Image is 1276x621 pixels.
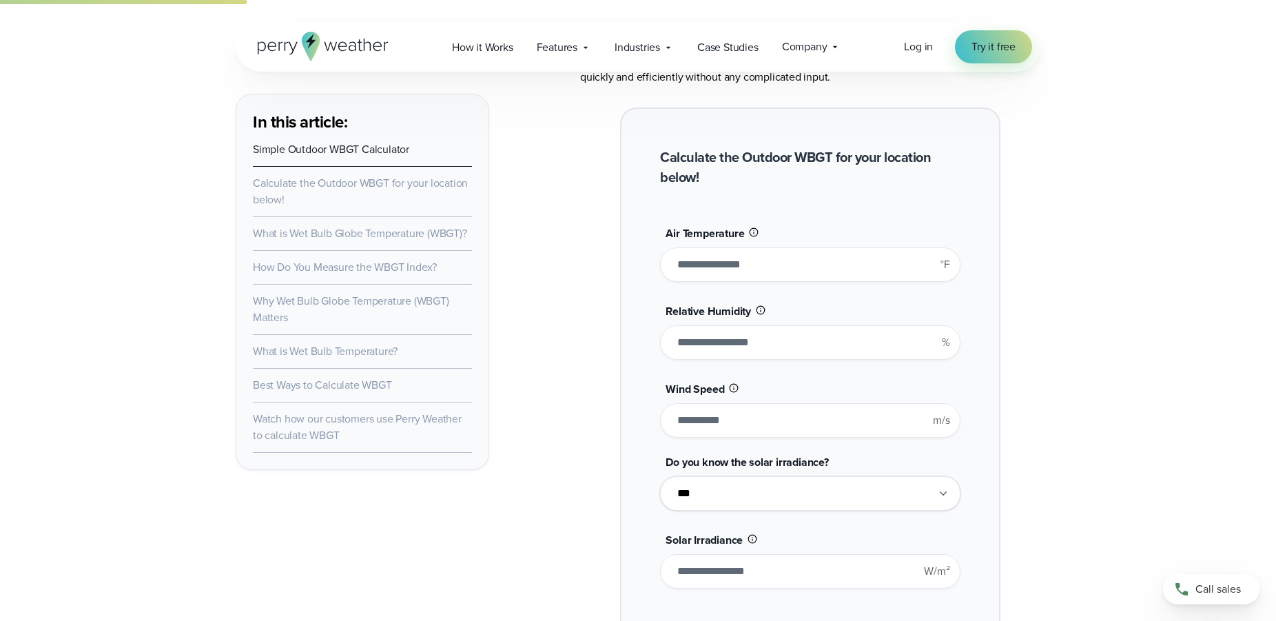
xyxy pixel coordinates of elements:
[666,381,724,397] span: Wind Speed
[253,259,437,275] a: How Do You Measure the WBGT Index?
[782,39,827,55] span: Company
[660,147,960,187] h2: Calculate the Outdoor WBGT for your location below!
[253,141,409,157] a: Simple Outdoor WBGT Calculator
[904,39,933,54] span: Log in
[971,39,1016,55] span: Try it free
[253,411,462,443] a: Watch how our customers use Perry Weather to calculate WBGT
[955,30,1032,63] a: Try it free
[452,39,513,56] span: How it Works
[580,17,1040,44] h2: Simple Outdoor WBGT Calculator
[666,532,743,548] span: Solar Irradiance
[253,377,392,393] a: Best Ways to Calculate WBGT
[904,39,933,55] a: Log in
[253,343,398,359] a: What is Wet Bulb Temperature?
[253,111,472,133] h3: In this article:
[686,33,770,61] a: Case Studies
[615,39,660,56] span: Industries
[697,39,759,56] span: Case Studies
[666,454,828,470] span: Do you know the solar irradiance?
[1163,574,1259,604] a: Call sales
[1195,581,1241,598] span: Call sales
[666,225,744,241] span: Air Temperature
[537,39,577,56] span: Features
[253,225,467,241] a: What is Wet Bulb Globe Temperature (WBGT)?
[666,303,751,319] span: Relative Humidity
[253,175,468,207] a: Calculate the Outdoor WBGT for your location below!
[253,293,449,325] a: Why Wet Bulb Globe Temperature (WBGT) Matters
[440,33,525,61] a: How it Works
